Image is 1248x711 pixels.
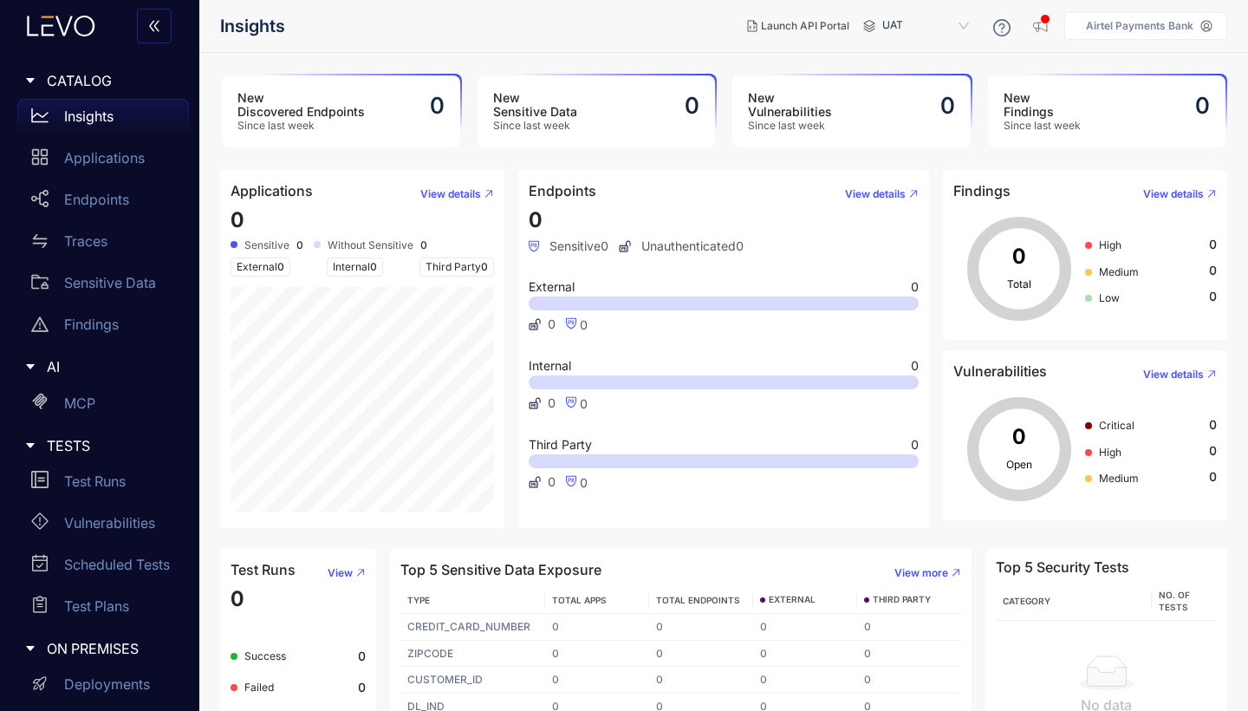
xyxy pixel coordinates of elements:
[17,668,189,709] a: Deployments
[400,667,545,694] td: CUSTOMER_ID
[1099,265,1139,278] span: Medium
[231,562,296,577] h4: Test Runs
[10,630,189,667] div: ON PREMISES
[1143,369,1204,381] span: View details
[649,641,753,668] td: 0
[1004,120,1081,132] span: Since last week
[10,349,189,385] div: AI
[1209,470,1217,484] span: 0
[24,643,36,655] span: caret-right
[529,239,608,253] span: Sensitive 0
[277,260,284,273] span: 0
[1209,264,1217,277] span: 0
[231,207,244,232] span: 0
[400,614,545,641] td: CREDIT_CARD_NUMBER
[493,91,577,119] h3: New Sensitive Data
[231,183,313,199] h4: Applications
[327,258,383,277] span: Internal
[64,192,129,207] p: Endpoints
[580,317,588,332] span: 0
[529,360,571,372] span: Internal
[24,361,36,373] span: caret-right
[1099,472,1139,485] span: Medium
[17,464,189,506] a: Test Runs
[894,567,948,579] span: View more
[656,595,740,605] span: TOTAL ENDPOINTS
[17,140,189,182] a: Applications
[237,120,365,132] span: Since last week
[64,515,155,531] p: Vulnerabilities
[420,188,481,200] span: View details
[1143,188,1204,200] span: View details
[580,396,588,411] span: 0
[953,183,1011,199] h4: Findings
[419,258,494,277] span: Third Party
[481,260,488,273] span: 0
[17,265,189,307] a: Sensitive Data
[1099,446,1121,459] span: High
[857,667,961,694] td: 0
[753,667,857,694] td: 0
[407,595,430,605] span: TYPE
[1195,93,1210,119] h2: 0
[406,180,494,208] button: View details
[31,316,49,333] span: warning
[400,562,601,577] h4: Top 5 Sensitive Data Exposure
[10,62,189,99] div: CATALOG
[64,150,145,166] p: Applications
[748,91,832,119] h3: New Vulnerabilities
[430,93,445,119] h2: 0
[1209,290,1217,303] span: 0
[358,649,366,663] b: 0
[17,307,189,349] a: Findings
[400,641,545,668] td: ZIPCODE
[1099,238,1121,251] span: High
[1159,590,1190,612] span: No. of Tests
[244,649,286,662] span: Success
[24,440,36,452] span: caret-right
[831,180,919,208] button: View details
[911,439,919,451] span: 0
[17,224,189,265] a: Traces
[244,681,274,694] span: Failed
[548,396,556,410] span: 0
[873,595,931,605] span: THIRD PARTY
[857,614,961,641] td: 0
[147,19,161,35] span: double-left
[231,258,290,277] span: External
[733,12,863,40] button: Launch API Portal
[231,586,244,611] span: 0
[1209,444,1217,458] span: 0
[314,559,366,587] button: View
[64,676,150,692] p: Deployments
[649,667,753,694] td: 0
[845,188,906,200] span: View details
[17,182,189,224] a: Endpoints
[328,567,353,579] span: View
[10,427,189,464] div: TESTS
[296,239,303,251] b: 0
[220,16,285,36] span: Insights
[31,232,49,250] span: swap
[358,681,366,695] b: 0
[244,239,289,251] span: Sensitive
[1129,361,1217,388] button: View details
[47,73,175,88] span: CATALOG
[911,281,919,293] span: 0
[17,386,189,427] a: MCP
[552,595,607,605] span: TOTAL APPS
[47,438,175,453] span: TESTS
[753,614,857,641] td: 0
[24,75,36,87] span: caret-right
[64,108,114,124] p: Insights
[237,91,365,119] h3: New Discovered Endpoints
[493,120,577,132] span: Since last week
[857,641,961,668] td: 0
[529,281,575,293] span: External
[545,614,649,641] td: 0
[748,120,832,132] span: Since last week
[753,641,857,668] td: 0
[548,475,556,489] span: 0
[1209,418,1217,432] span: 0
[64,233,107,249] p: Traces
